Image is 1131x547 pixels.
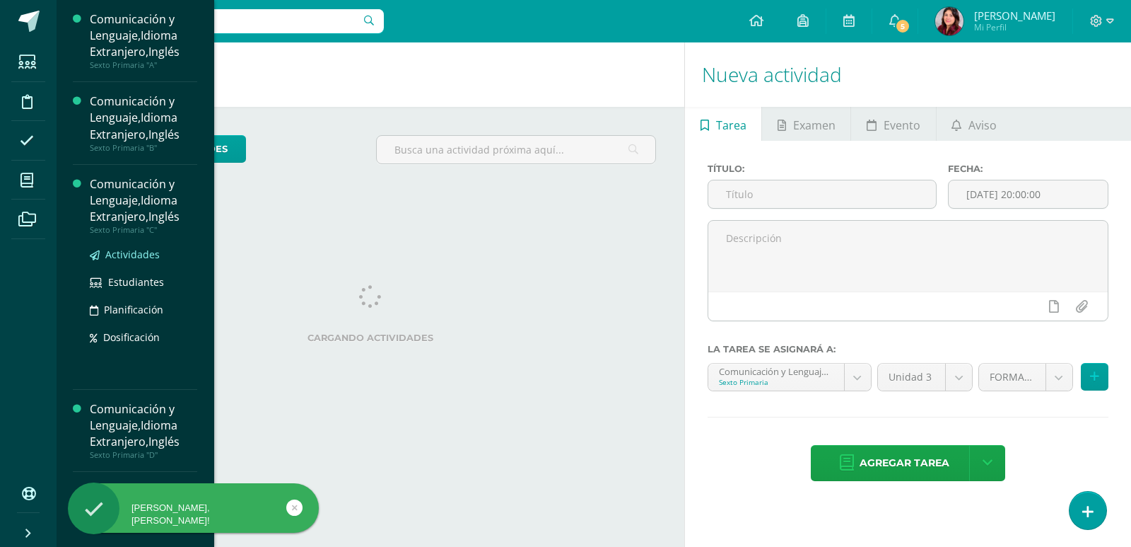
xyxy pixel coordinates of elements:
span: Planificación [104,303,163,316]
a: Planificación [90,301,197,318]
h1: Nueva actividad [702,42,1114,107]
a: Comunicación y Lenguaje,Idioma Extranjero,InglésSexto Primaria "B" [90,93,197,152]
a: Comunicación y Lenguaje,Idioma Extranjero,InglésSexto Primaria "C" [90,176,197,235]
a: Aviso [937,107,1012,141]
a: Comunicación y Lenguaje,Idioma Extranjero,InglésSexto Primaria "A" [90,11,197,70]
span: Examen [793,108,836,142]
div: Comunicación y Lenguaje,Idioma Extranjero,Inglés [90,401,197,450]
a: Estudiantes [90,274,197,290]
span: Unidad 3 [889,364,935,391]
span: Dosificación [103,330,160,344]
label: Título: [708,163,937,174]
a: FORMATIVO (70.0%) [979,364,1072,391]
div: Sexto Primaria [719,377,833,387]
div: Comunicación y Lenguaje,Idioma Extranjero,Inglés [90,11,197,60]
a: Examen [762,107,850,141]
a: Comunicación y Lenguaje,Idioma Extranjero,InglésSexto Primaria "D" [90,401,197,460]
span: Agregar tarea [860,446,949,480]
span: Estudiantes [108,275,164,289]
span: Evento [884,108,920,142]
span: Actividades [105,248,160,261]
div: Sexto Primaria "C" [90,225,197,235]
div: Sexto Primaria "A" [90,60,197,70]
label: Cargando actividades [85,333,656,343]
a: Dosificación [90,329,197,345]
label: Fecha: [948,163,1108,174]
div: Comunicación y Lenguaje,Idioma Extranjero,Inglés [90,93,197,142]
a: Comunicación y Lenguaje,Idioma Extranjero,Inglés 'A'Sexto Primaria [708,364,871,391]
span: [PERSON_NAME] [974,8,1055,23]
span: Tarea [716,108,746,142]
img: 3e130899817b44952652fa4b67b78402.png [935,7,963,35]
input: Busca una actividad próxima aquí... [377,136,655,163]
div: [PERSON_NAME], [PERSON_NAME]! [68,502,319,527]
div: Sexto Primaria "B" [90,143,197,153]
div: Comunicación y Lenguaje,Idioma Extranjero,Inglés 'A' [719,364,833,377]
a: Evento [851,107,935,141]
span: Aviso [968,108,997,142]
h1: Actividades [74,42,667,107]
span: Mi Perfil [974,21,1055,33]
div: Comunicación y Lenguaje,Idioma Extranjero,Inglés [90,176,197,225]
a: Tarea [685,107,761,141]
input: Busca un usuario... [66,9,384,33]
input: Título [708,180,936,208]
span: FORMATIVO (70.0%) [990,364,1035,391]
input: Fecha de entrega [949,180,1108,208]
a: Actividades [90,246,197,263]
a: Unidad 3 [878,364,973,391]
div: Sexto Primaria "D" [90,450,197,460]
span: 5 [895,18,910,34]
label: La tarea se asignará a: [708,344,1108,355]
